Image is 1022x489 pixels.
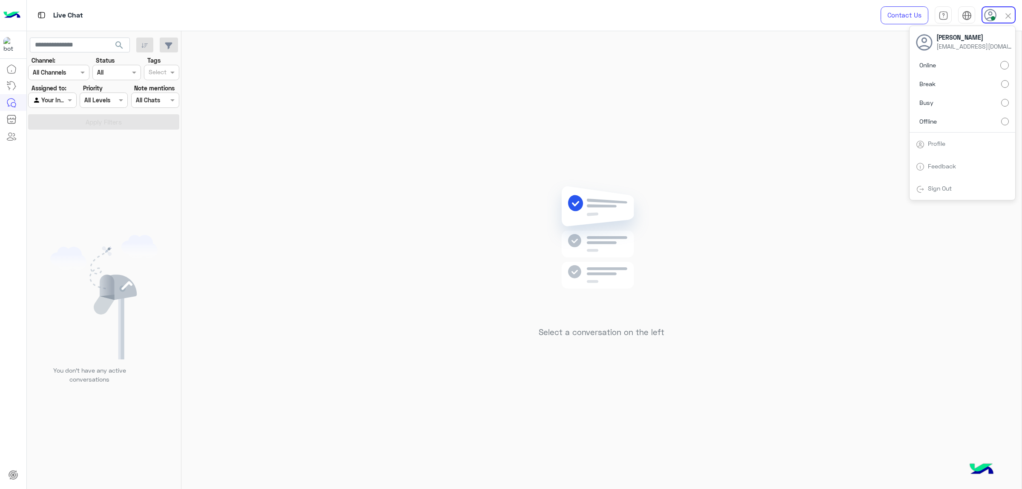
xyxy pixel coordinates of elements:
[540,179,663,321] img: no messages
[53,10,83,21] p: Live Chat
[32,56,55,65] label: Channel:
[1001,80,1009,88] input: Break
[46,366,132,384] p: You don’t have any active conversations
[919,117,937,126] span: Offline
[1001,118,1009,125] input: Offline
[916,162,924,171] img: tab
[1000,61,1009,69] input: Online
[50,235,158,359] img: empty users
[147,56,161,65] label: Tags
[109,38,130,56] button: search
[1003,11,1013,21] img: close
[928,185,952,192] a: Sign Out
[928,162,956,170] a: Feedback
[935,6,952,24] a: tab
[939,11,948,20] img: tab
[881,6,928,24] a: Contact Us
[962,11,972,20] img: tab
[96,56,115,65] label: Status
[919,79,936,88] span: Break
[919,61,936,69] span: Online
[114,40,124,50] span: search
[147,67,167,78] div: Select
[919,98,933,107] span: Busy
[916,185,924,194] img: tab
[936,42,1013,51] span: [EMAIL_ADDRESS][DOMAIN_NAME]
[1001,99,1009,107] input: Busy
[134,84,175,93] label: Note mentions
[83,84,103,93] label: Priority
[32,84,66,93] label: Assigned to:
[539,327,664,337] h5: Select a conversation on the left
[3,6,20,24] img: Logo
[916,140,924,149] img: tab
[36,10,47,20] img: tab
[28,114,179,130] button: Apply Filters
[967,455,996,485] img: hulul-logo.png
[928,140,945,147] a: Profile
[936,33,1013,42] span: [PERSON_NAME]
[3,37,19,52] img: 1403182699927242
